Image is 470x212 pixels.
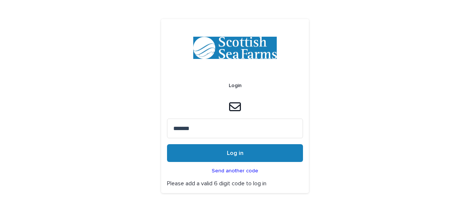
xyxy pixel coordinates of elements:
[193,37,276,59] img: bPIBxiqnSb2ggTQWdOVV
[227,150,243,156] span: Log in
[229,83,242,89] h2: Login
[212,168,258,174] p: Send another code
[167,144,303,162] button: Log in
[167,180,303,187] p: Please add a valid 6 digit code to log in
